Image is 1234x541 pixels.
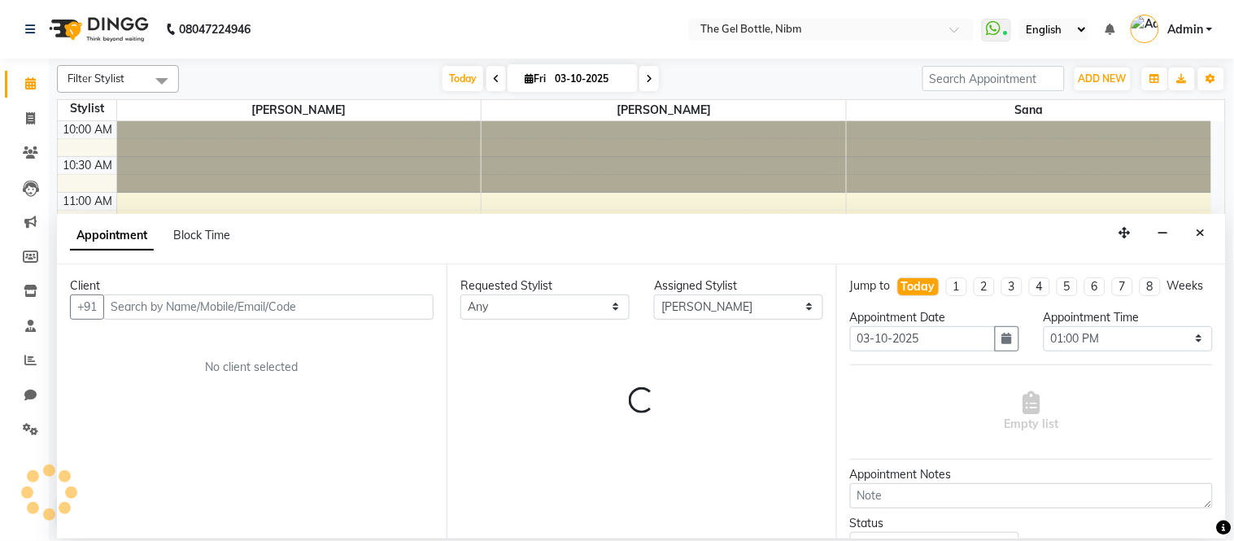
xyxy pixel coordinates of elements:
[1084,277,1105,296] li: 6
[1029,277,1050,296] li: 4
[922,66,1065,91] input: Search Appointment
[1044,309,1213,326] div: Appointment Time
[70,277,434,294] div: Client
[60,121,116,138] div: 10:00 AM
[654,277,823,294] div: Assigned Stylist
[41,7,153,52] img: logo
[1140,277,1161,296] li: 8
[173,228,230,242] span: Block Time
[850,466,1213,483] div: Appointment Notes
[70,294,104,320] button: +91
[482,100,846,120] span: [PERSON_NAME]
[60,193,116,210] div: 11:00 AM
[850,277,891,294] div: Jump to
[1057,277,1078,296] li: 5
[1005,391,1059,433] span: Empty list
[103,294,434,320] input: Search by Name/Mobile/Email/Code
[847,100,1211,120] span: sana
[443,66,483,91] span: Today
[68,72,124,85] span: Filter Stylist
[1167,277,1204,294] div: Weeks
[1189,220,1213,246] button: Close
[109,359,395,376] div: No client selected
[60,157,116,174] div: 10:30 AM
[58,100,116,117] div: Stylist
[1131,15,1159,43] img: Admin
[850,326,996,351] input: yyyy-mm-dd
[850,515,1019,532] div: Status
[1112,277,1133,296] li: 7
[1001,277,1023,296] li: 3
[901,278,935,295] div: Today
[70,221,154,251] span: Appointment
[179,7,251,52] b: 08047224946
[1075,68,1131,90] button: ADD NEW
[521,72,550,85] span: Fri
[550,67,631,91] input: 2025-10-03
[946,277,967,296] li: 1
[974,277,995,296] li: 2
[1167,21,1203,38] span: Admin
[1079,72,1127,85] span: ADD NEW
[460,277,630,294] div: Requested Stylist
[117,100,482,120] span: [PERSON_NAME]
[850,309,1019,326] div: Appointment Date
